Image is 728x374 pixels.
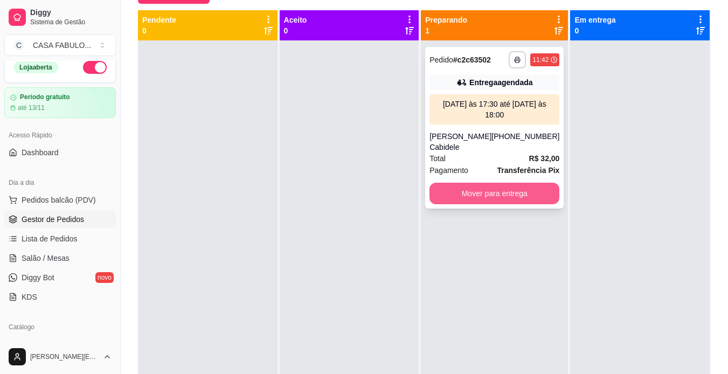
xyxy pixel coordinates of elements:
p: Preparando [425,15,467,25]
button: Pedidos balcão (PDV) [4,191,116,209]
a: Salão / Mesas [4,250,116,267]
span: Diggy Bot [22,272,54,283]
span: Pagamento [429,164,468,176]
a: Produtos [4,336,116,353]
div: [PHONE_NUMBER] [491,131,559,153]
p: 0 [574,25,615,36]
div: Dia a dia [4,174,116,191]
span: Total [429,153,446,164]
span: Pedido [429,56,453,64]
span: Dashboard [22,147,59,158]
div: CASA FABULO ... [33,40,91,51]
span: Gestor de Pedidos [22,214,84,225]
strong: # c2c63502 [453,56,491,64]
div: [DATE] às 17:30 até [DATE] às 18:00 [434,99,555,120]
button: [PERSON_NAME][EMAIL_ADDRESS][DOMAIN_NAME] [4,344,116,370]
a: DiggySistema de Gestão [4,4,116,30]
a: Diggy Botnovo [4,269,116,286]
div: 11:42 [532,56,549,64]
article: Período gratuito [20,93,70,101]
span: C [13,40,24,51]
div: Loja aberta [13,61,58,73]
a: Lista de Pedidos [4,230,116,247]
div: Entrega agendada [469,77,532,88]
strong: R$ 32,00 [529,154,560,163]
span: KDS [22,292,37,302]
div: Catálogo [4,318,116,336]
span: Pedidos balcão (PDV) [22,195,96,205]
span: Sistema de Gestão [30,18,112,26]
div: [PERSON_NAME] Cabidele [429,131,491,153]
p: 0 [284,25,307,36]
p: Pendente [142,15,176,25]
article: até 13/11 [18,103,45,112]
button: Mover para entrega [429,183,559,204]
p: Em entrega [574,15,615,25]
p: Aceito [284,15,307,25]
span: Produtos [22,339,52,350]
a: KDS [4,288,116,306]
span: Diggy [30,8,112,18]
span: Lista de Pedidos [22,233,78,244]
p: 0 [142,25,176,36]
strong: Transferência Pix [497,166,559,175]
a: Gestor de Pedidos [4,211,116,228]
div: Acesso Rápido [4,127,116,144]
button: Select a team [4,34,116,56]
button: Alterar Status [83,61,107,74]
span: [PERSON_NAME][EMAIL_ADDRESS][DOMAIN_NAME] [30,352,99,361]
a: Período gratuitoaté 13/11 [4,87,116,118]
a: Dashboard [4,144,116,161]
span: Salão / Mesas [22,253,70,264]
p: 1 [425,25,467,36]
